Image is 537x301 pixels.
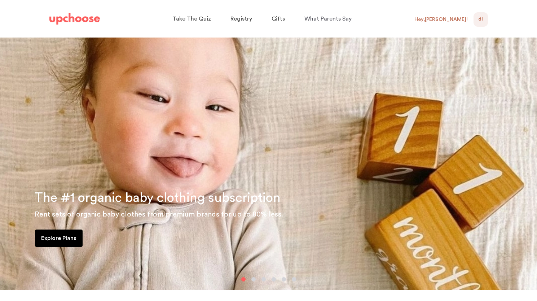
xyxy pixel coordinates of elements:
p: Rent sets of organic baby clothes from premium brands for up to 80% less. [35,209,528,220]
a: Take The Quiz [172,12,213,26]
p: Explore Plans [41,234,76,243]
span: DL [478,15,483,24]
div: Hey, [PERSON_NAME] ! [414,16,468,23]
a: Registry [230,12,254,26]
span: Gifts [272,16,285,22]
a: What Parents Say [304,12,354,26]
a: Gifts [272,12,287,26]
span: Registry [230,16,252,22]
img: UpChoose [49,13,100,25]
span: Take The Quiz [172,16,211,22]
a: UpChoose [49,12,100,26]
span: The #1 organic baby clothing subscription [35,191,281,204]
span: What Parents Say [304,16,352,22]
a: Explore Plans [35,230,83,247]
